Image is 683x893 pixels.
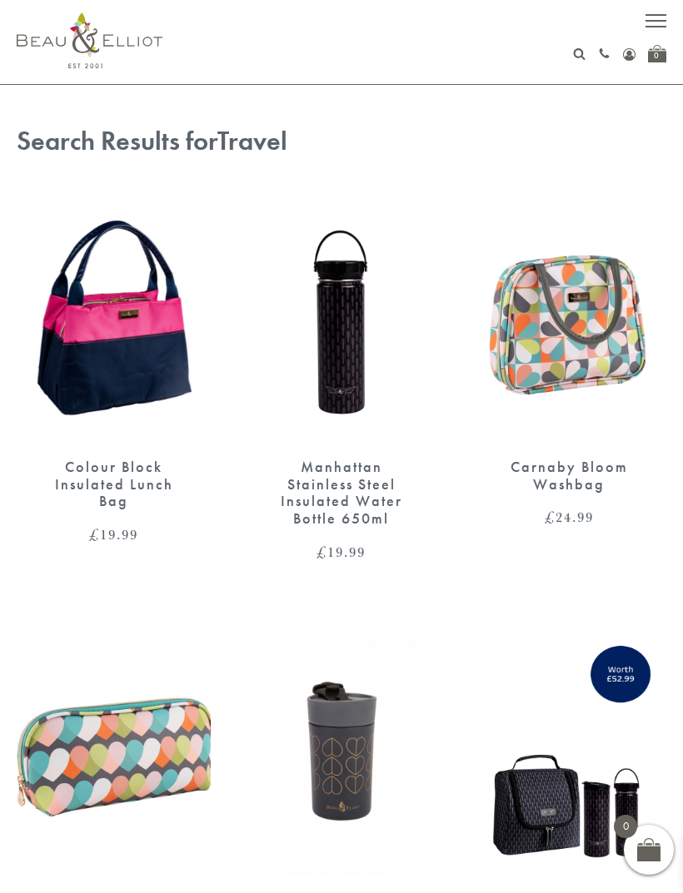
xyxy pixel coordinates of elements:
[17,127,666,157] h1: Search Results for
[472,191,666,442] img: Carnaby bloom washbag
[244,191,438,442] img: Manhattan Stainless Steel Insulated Water Bottle 650ml
[545,507,556,527] span: £
[17,191,211,543] a: Colour Block Insulated Lunch Bag Colour Block Insulated Lunch Bag £19.99
[472,191,666,525] a: Carnaby bloom washbag Carnaby Bloom Washbag £24.99
[17,626,211,876] img: Carnaby Eclipse cosmetic bag
[273,459,409,528] div: Manhattan Stainless Steel Insulated Water Bottle 650ml
[317,542,327,562] span: £
[648,45,666,62] a: 0
[244,626,438,876] img: Dove Grande Travel Mug 450ml
[472,626,666,876] img: Manhattan Insulated Lunch Bag, Water Bottle and Travel Mug
[217,124,287,158] span: Travel
[244,191,438,559] a: Manhattan Stainless Steel Insulated Water Bottle 650ml Manhattan Stainless Steel Insulated Water ...
[317,542,366,562] bdi: 19.99
[501,459,637,493] div: Carnaby Bloom Washbag
[614,815,637,838] span: 0
[89,524,138,544] bdi: 19.99
[46,459,182,510] div: Colour Block Insulated Lunch Bag
[17,12,162,68] img: logo
[17,191,211,442] img: Colour Block Insulated Lunch Bag
[545,507,594,527] bdi: 24.99
[89,524,100,544] span: £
